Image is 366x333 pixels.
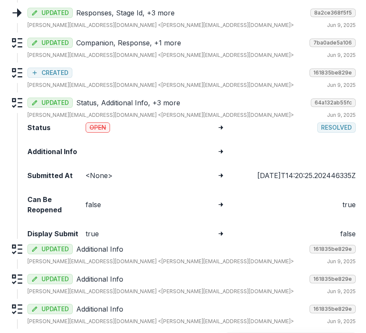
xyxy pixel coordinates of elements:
[86,229,214,239] div: true
[27,170,82,181] strong: Submitted At
[27,21,294,29] p: [PERSON_NAME][EMAIL_ADDRESS][DOMAIN_NAME] <[PERSON_NAME][EMAIL_ADDRESS][DOMAIN_NAME]>
[42,246,69,253] span: UPDATED
[76,304,306,314] p: Additional Info
[309,68,356,77] span: 161835be829e
[42,39,69,47] span: UPDATED
[327,81,356,89] p: Jun 9, 2025
[76,38,306,48] p: Companion, Response, +1 more
[309,39,356,47] span: 7ba0ade5a106
[317,122,356,133] span: RESOLVED
[228,199,356,210] div: true
[27,111,294,119] p: [PERSON_NAME][EMAIL_ADDRESS][DOMAIN_NAME] <[PERSON_NAME][EMAIL_ADDRESS][DOMAIN_NAME]>
[42,276,69,283] span: UPDATED
[42,69,68,77] span: CREATED
[228,229,356,239] div: false
[86,199,214,210] div: false
[76,8,307,18] p: Responses, Stage Id, +3 more
[27,288,294,295] p: [PERSON_NAME][EMAIL_ADDRESS][DOMAIN_NAME] <[PERSON_NAME][EMAIL_ADDRESS][DOMAIN_NAME]>
[309,245,356,253] span: 161835be829e
[27,194,82,215] strong: Can Be Reopened
[86,122,110,133] span: OPEN
[27,229,82,239] strong: Display Submit
[309,305,356,313] span: 161835be829e
[27,122,82,133] strong: Status
[309,275,356,283] span: 161835be829e
[27,318,294,325] p: [PERSON_NAME][EMAIL_ADDRESS][DOMAIN_NAME] <[PERSON_NAME][EMAIL_ADDRESS][DOMAIN_NAME]>
[327,111,356,119] p: Jun 9, 2025
[42,306,69,313] span: UPDATED
[327,51,356,59] p: Jun 9, 2025
[76,98,307,108] p: Status, Additional Info, +3 more
[42,9,69,17] span: UPDATED
[327,288,356,295] p: Jun 9, 2025
[27,81,294,89] p: [PERSON_NAME][EMAIL_ADDRESS][DOMAIN_NAME] <[PERSON_NAME][EMAIL_ADDRESS][DOMAIN_NAME]>
[327,258,356,265] p: Jun 9, 2025
[27,146,82,157] strong: Additional Info
[327,318,356,325] p: Jun 9, 2025
[42,99,69,107] span: UPDATED
[27,258,294,265] p: [PERSON_NAME][EMAIL_ADDRESS][DOMAIN_NAME] <[PERSON_NAME][EMAIL_ADDRESS][DOMAIN_NAME]>
[76,244,306,254] p: Additional Info
[311,98,356,107] span: 64a132ab55fc
[228,170,356,181] div: [DATE]T14:20:25.202446335Z
[86,170,214,181] div: <None>
[76,274,306,284] p: Additional Info
[27,51,294,59] p: [PERSON_NAME][EMAIL_ADDRESS][DOMAIN_NAME] <[PERSON_NAME][EMAIL_ADDRESS][DOMAIN_NAME]>
[327,21,356,29] p: Jun 9, 2025
[310,9,356,17] span: 8a2ce368f5f5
